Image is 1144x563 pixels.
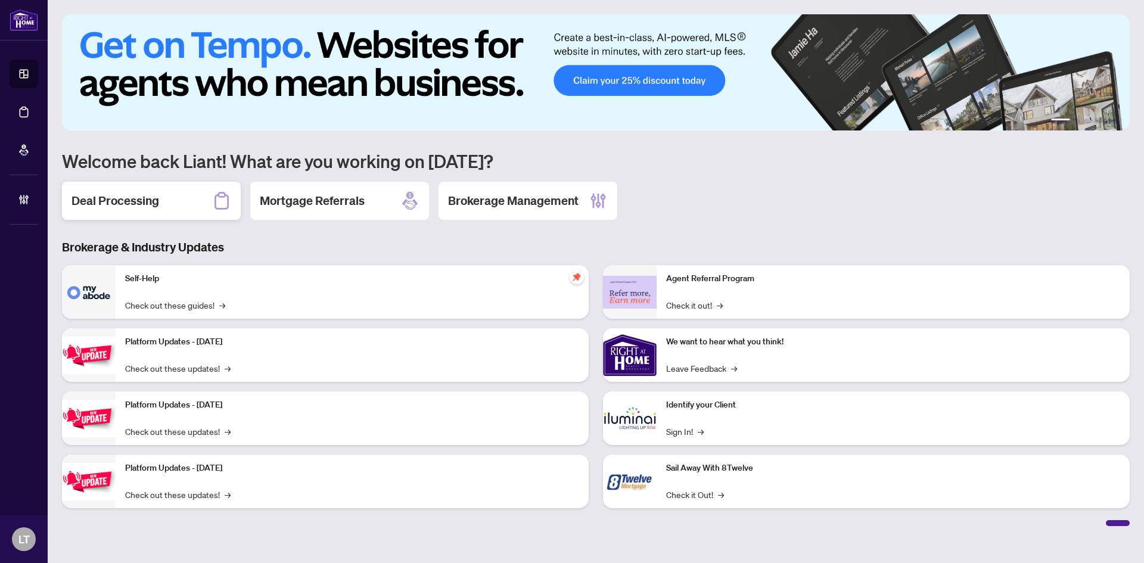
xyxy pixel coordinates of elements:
[603,391,657,445] img: Identify your Client
[62,400,116,437] img: Platform Updates - July 8, 2025
[448,192,579,209] h2: Brokerage Management
[225,488,231,501] span: →
[717,298,723,312] span: →
[718,488,724,501] span: →
[125,362,231,375] a: Check out these updates!→
[603,276,657,309] img: Agent Referral Program
[10,9,38,31] img: logo
[260,192,365,209] h2: Mortgage Referrals
[71,192,159,209] h2: Deal Processing
[219,298,225,312] span: →
[125,272,579,285] p: Self-Help
[1084,119,1089,123] button: 3
[125,298,225,312] a: Check out these guides!→
[666,272,1120,285] p: Agent Referral Program
[125,462,579,475] p: Platform Updates - [DATE]
[1096,521,1132,557] button: Open asap
[570,270,584,284] span: pushpin
[1113,119,1118,123] button: 6
[731,362,737,375] span: →
[125,425,231,438] a: Check out these updates!→
[18,531,30,548] span: LT
[225,425,231,438] span: →
[62,150,1130,172] h1: Welcome back Liant! What are you working on [DATE]?
[1075,119,1080,123] button: 2
[125,399,579,412] p: Platform Updates - [DATE]
[666,362,737,375] a: Leave Feedback→
[666,462,1120,475] p: Sail Away With 8Twelve
[62,265,116,319] img: Self-Help
[698,425,704,438] span: →
[603,328,657,382] img: We want to hear what you think!
[1094,119,1099,123] button: 4
[666,488,724,501] a: Check it Out!→
[603,455,657,508] img: Sail Away With 8Twelve
[666,425,704,438] a: Sign In!→
[225,362,231,375] span: →
[125,488,231,501] a: Check out these updates!→
[666,399,1120,412] p: Identify your Client
[666,298,723,312] a: Check it out!→
[125,335,579,349] p: Platform Updates - [DATE]
[1051,119,1070,123] button: 1
[62,337,116,374] img: Platform Updates - July 21, 2025
[1103,119,1108,123] button: 5
[62,463,116,500] img: Platform Updates - June 23, 2025
[62,239,1130,256] h3: Brokerage & Industry Updates
[666,335,1120,349] p: We want to hear what you think!
[62,14,1130,130] img: Slide 0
